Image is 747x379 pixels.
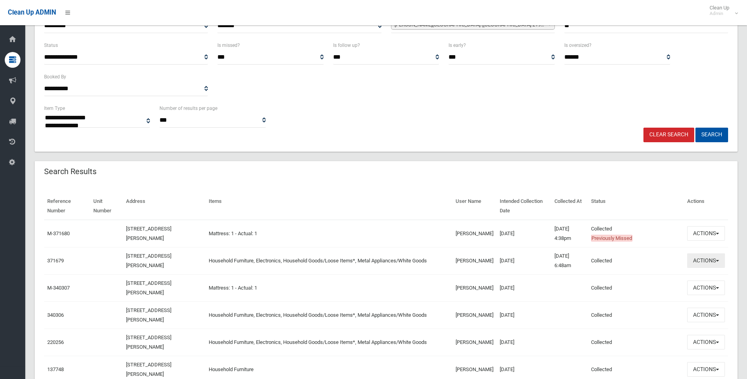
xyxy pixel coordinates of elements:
label: Item Type [44,104,65,113]
th: User Name [452,193,497,220]
button: Actions [687,335,725,349]
td: Mattress: 1 - Actual: 1 [206,274,452,301]
td: [PERSON_NAME] [452,247,497,274]
span: Previously Missed [591,235,632,242]
td: [DATE] 4:38pm [551,220,588,247]
a: 220256 [47,339,64,345]
td: [DATE] [497,247,552,274]
a: [STREET_ADDRESS][PERSON_NAME] [126,280,171,295]
td: Household Furniture, Electronics, Household Goods/Loose Items*, Metal Appliances/White Goods [206,301,452,329]
td: Collected [588,220,684,247]
a: 371679 [47,258,64,264]
th: Unit Number [90,193,123,220]
th: Intended Collection Date [497,193,552,220]
label: Is missed? [217,41,240,50]
label: Is oversized? [564,41,591,50]
label: Is follow up? [333,41,360,50]
td: [DATE] [497,274,552,301]
td: [PERSON_NAME] [452,329,497,356]
td: [DATE] 6:48am [551,247,588,274]
button: Actions [687,362,725,377]
span: Clean Up ADMIN [8,9,56,16]
button: Actions [687,226,725,241]
button: Actions [687,253,725,268]
th: Actions [684,193,728,220]
td: Mattress: 1 - Actual: 1 [206,220,452,247]
a: M-340307 [47,285,70,291]
label: Is early? [449,41,466,50]
td: Collected [588,247,684,274]
td: Collected [588,329,684,356]
span: Clean Up [706,5,737,17]
button: Actions [687,308,725,322]
a: 137748 [47,366,64,372]
header: Search Results [35,164,106,179]
a: [STREET_ADDRESS][PERSON_NAME] [126,334,171,350]
a: M-371680 [47,230,70,236]
td: [PERSON_NAME] [452,301,497,329]
td: Collected [588,274,684,301]
label: Status [44,41,58,50]
td: Collected [588,301,684,329]
button: Actions [687,281,725,295]
td: [DATE] [497,329,552,356]
label: Booked By [44,72,66,81]
label: Number of results per page [159,104,217,113]
th: Items [206,193,452,220]
td: [PERSON_NAME] [452,220,497,247]
a: [STREET_ADDRESS][PERSON_NAME] [126,253,171,268]
td: [DATE] [497,220,552,247]
th: Status [588,193,684,220]
th: Address [123,193,206,220]
td: [DATE] [497,301,552,329]
a: [STREET_ADDRESS][PERSON_NAME] [126,362,171,377]
a: 340306 [47,312,64,318]
th: Collected At [551,193,588,220]
a: Clear Search [643,128,694,142]
a: [STREET_ADDRESS][PERSON_NAME] [126,226,171,241]
a: [STREET_ADDRESS][PERSON_NAME] [126,307,171,323]
button: Search [695,128,728,142]
th: Reference Number [44,193,90,220]
td: [PERSON_NAME] [452,274,497,301]
small: Admin [710,11,729,17]
td: Household Furniture, Electronics, Household Goods/Loose Items*, Metal Appliances/White Goods [206,329,452,356]
td: Household Furniture, Electronics, Household Goods/Loose Items*, Metal Appliances/White Goods [206,247,452,274]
